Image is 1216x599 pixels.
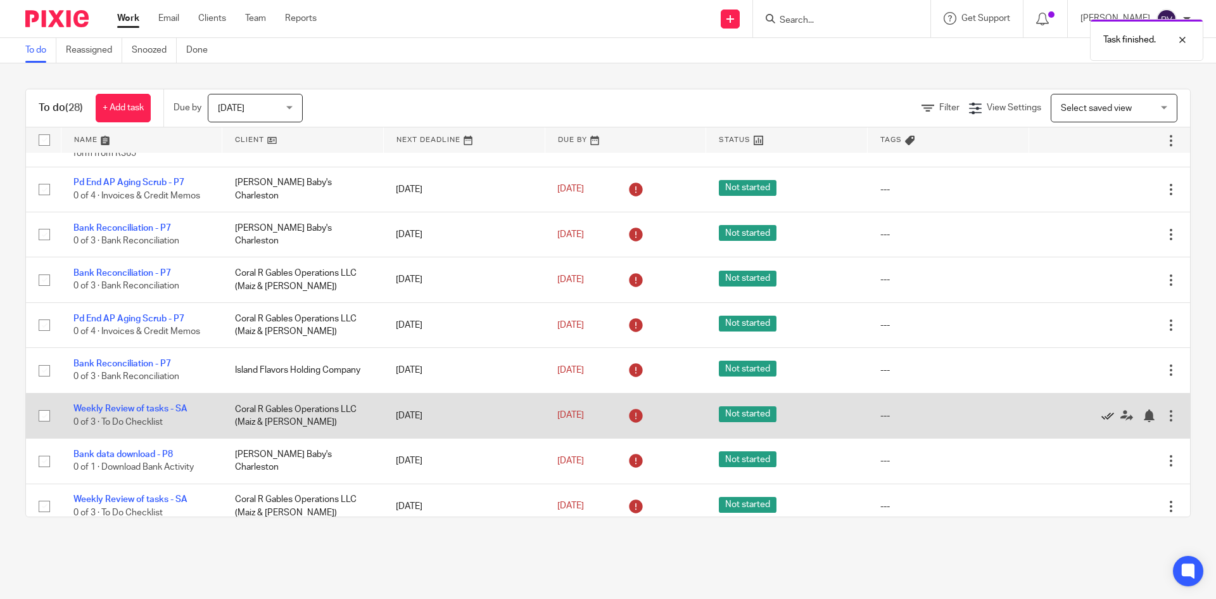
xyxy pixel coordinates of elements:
div: --- [880,364,1016,377]
span: [DATE] [557,456,584,465]
span: [DATE] [557,502,584,511]
a: Reassigned [66,38,122,63]
a: Clients [198,12,226,25]
a: Reports [285,12,317,25]
p: Task finished. [1103,34,1156,46]
span: 0 of 4 · Invoices & Credit Memos [73,191,200,200]
span: Tags [880,136,902,143]
td: [DATE] [383,302,545,347]
div: --- [880,319,1016,332]
td: [DATE] [383,484,545,529]
a: Team [245,12,266,25]
td: Island Flavors Holding Company [222,348,384,393]
h1: To do [39,101,83,115]
span: [DATE] [557,321,584,330]
div: --- [880,454,1016,467]
span: Filter [939,103,959,112]
img: Pixie [25,10,89,27]
td: Coral R Gables Operations LLC (Maiz & [PERSON_NAME]) [222,257,384,302]
span: 0 of 4 · Invoices & Credit Memos [73,327,200,336]
a: To do [25,38,56,63]
span: 0 of 3 · Bank Reconciliation [73,373,179,382]
a: Email [158,12,179,25]
td: [DATE] [383,348,545,393]
div: --- [880,500,1016,513]
td: [DATE] [383,439,545,484]
span: 0 of 1 · Download Bank Activity [73,463,194,472]
p: Due by [174,101,201,114]
div: --- [880,273,1016,286]
a: Bank Reconciliation - P7 [73,269,171,278]
td: [PERSON_NAME] Baby's Charleston [222,212,384,257]
a: Work [117,12,139,25]
a: + Add task [96,94,151,122]
span: Not started [719,225,776,241]
td: [DATE] [383,393,545,438]
td: Coral R Gables Operations LLC (Maiz & [PERSON_NAME]) [222,302,384,347]
span: Not started [719,406,776,422]
span: [DATE] [557,411,584,420]
span: [DATE] [557,366,584,375]
a: Weekly Review of tasks - SA [73,404,187,413]
a: Pd End AP Aging Scrub - P7 [73,314,184,323]
span: (28) [65,103,83,113]
div: --- [880,409,1016,422]
a: Weekly Review of tasks - SA [73,495,187,504]
span: Not started [719,180,776,196]
span: Not started [719,271,776,287]
span: 0 of 3 · Bank Reconciliation [73,282,179,291]
span: [DATE] [218,104,244,113]
span: Not started [719,497,776,513]
td: Coral R Gables Operations LLC (Maiz & [PERSON_NAME]) [222,484,384,529]
a: Bank Reconciliation - P7 [73,224,171,233]
td: [DATE] [383,212,545,257]
a: Done [186,38,217,63]
td: [PERSON_NAME] Baby's Charleston [222,167,384,212]
span: Not started [719,316,776,332]
img: svg%3E [1156,9,1177,29]
span: View Settings [987,103,1041,112]
span: Not started [719,361,776,377]
td: [DATE] [383,167,545,212]
a: Bank data download - P8 [73,450,173,459]
a: Mark as done [1101,409,1120,422]
span: Not started [719,451,776,467]
td: [DATE] [383,257,545,302]
span: [DATE] [557,185,584,194]
a: Bank Reconciliation - P7 [73,359,171,368]
span: [DATE] [557,230,584,239]
div: --- [880,228,1016,241]
span: Select saved view [1061,104,1132,113]
a: Pd End AP Aging Scrub - P7 [73,178,184,187]
span: [DATE] [557,275,584,284]
span: 0 of 3 · To Do Checklist [73,508,163,517]
span: 0 of 3 · To Do Checklist [73,418,163,427]
div: --- [880,183,1016,196]
a: Snoozed [132,38,177,63]
span: 0 of 3 · Bank Reconciliation [73,236,179,245]
td: Coral R Gables Operations LLC (Maiz & [PERSON_NAME]) [222,393,384,438]
td: [PERSON_NAME] Baby's Charleston [222,439,384,484]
